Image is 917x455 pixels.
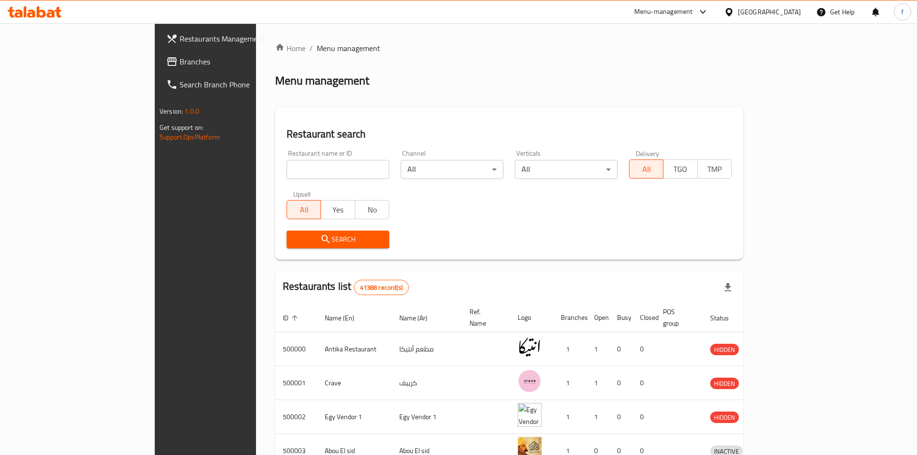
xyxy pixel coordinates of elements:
[510,303,553,332] th: Logo
[609,366,632,400] td: 0
[317,42,380,54] span: Menu management
[159,27,308,50] a: Restaurants Management
[738,7,801,17] div: [GEOGRAPHIC_DATA]
[399,312,440,324] span: Name (Ar)
[710,412,739,423] span: HIDDEN
[469,306,499,329] span: Ref. Name
[634,6,693,18] div: Menu-management
[663,306,691,329] span: POS group
[636,150,660,157] label: Delivery
[287,200,321,219] button: All
[159,73,308,96] a: Search Branch Phone
[317,366,392,400] td: Crave
[586,400,609,434] td: 1
[159,50,308,73] a: Branches
[392,366,462,400] td: كرييف
[710,312,741,324] span: Status
[632,366,655,400] td: 0
[287,127,732,141] h2: Restaurant search
[275,42,743,54] nav: breadcrumb
[320,200,355,219] button: Yes
[291,203,317,217] span: All
[325,312,367,324] span: Name (En)
[702,162,728,176] span: TMP
[901,7,904,17] span: f
[287,160,389,179] input: Search for restaurant name or ID..
[180,33,300,44] span: Restaurants Management
[401,160,503,179] div: All
[309,42,313,54] li: /
[160,131,220,143] a: Support.OpsPlatform
[325,203,351,217] span: Yes
[633,162,660,176] span: All
[293,190,311,197] label: Upsell
[317,400,392,434] td: Egy Vendor 1
[586,366,609,400] td: 1
[663,159,697,179] button: TGO
[160,105,183,117] span: Version:
[359,203,385,217] span: No
[710,378,739,389] span: HIDDEN
[667,162,693,176] span: TGO
[518,335,542,359] img: Antika Restaurant
[294,233,382,245] span: Search
[632,332,655,366] td: 0
[283,279,409,295] h2: Restaurants list
[632,400,655,434] td: 0
[354,283,408,292] span: 41388 record(s)
[317,332,392,366] td: Antika Restaurant
[553,366,586,400] td: 1
[609,332,632,366] td: 0
[184,105,199,117] span: 1.0.0
[586,303,609,332] th: Open
[553,332,586,366] td: 1
[518,403,542,427] img: Egy Vendor 1
[392,332,462,366] td: مطعم أنتيكا
[518,369,542,393] img: Crave
[609,303,632,332] th: Busy
[283,312,301,324] span: ID
[160,121,203,134] span: Get support on:
[710,344,739,355] span: HIDDEN
[355,200,389,219] button: No
[609,400,632,434] td: 0
[275,73,369,88] h2: Menu management
[515,160,618,179] div: All
[392,400,462,434] td: Egy Vendor 1
[632,303,655,332] th: Closed
[553,303,586,332] th: Branches
[180,56,300,67] span: Branches
[354,280,409,295] div: Total records count
[180,79,300,90] span: Search Branch Phone
[716,276,739,299] div: Export file
[629,159,663,179] button: All
[287,231,389,248] button: Search
[586,332,609,366] td: 1
[553,400,586,434] td: 1
[697,159,732,179] button: TMP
